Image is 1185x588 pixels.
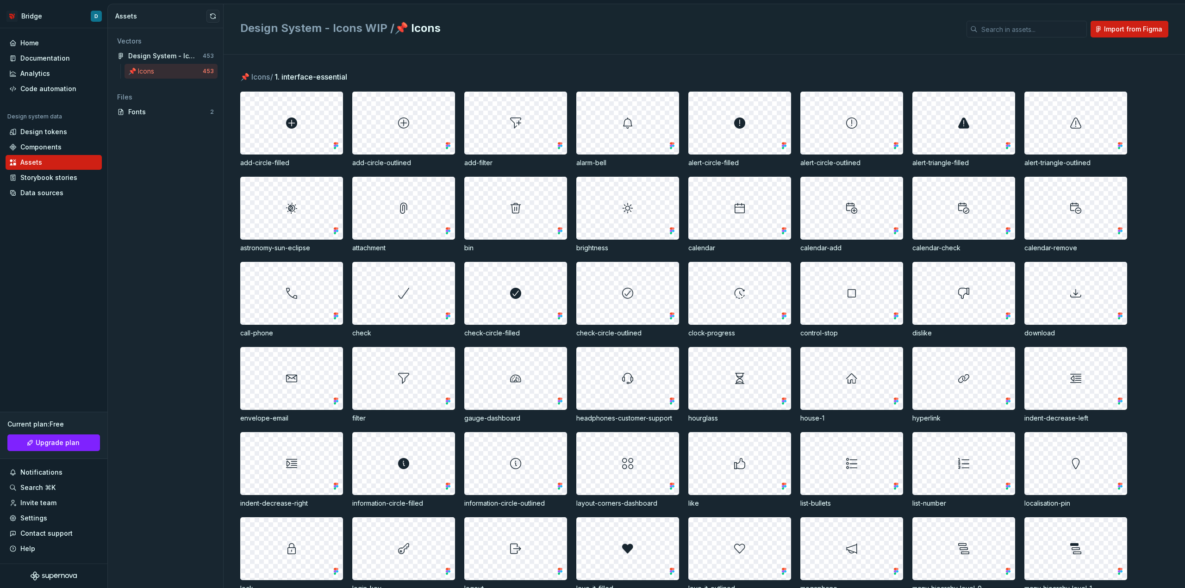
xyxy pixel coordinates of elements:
[464,499,567,508] div: information-circle-outlined
[203,68,214,75] div: 453
[6,186,102,200] a: Data sources
[1024,499,1127,508] div: localisation-pin
[20,483,56,492] div: Search ⌘K
[240,21,955,36] h2: 📌 Icons
[94,12,98,20] div: D
[464,243,567,253] div: bin
[20,173,77,182] div: Storybook stories
[1024,243,1127,253] div: calendar-remove
[800,328,903,338] div: control-stop
[7,113,62,120] div: Design system data
[464,414,567,423] div: gauge-dashboard
[20,514,47,523] div: Settings
[688,158,791,167] div: alert-circle-filled
[800,243,903,253] div: calendar-add
[576,158,679,167] div: alarm-bell
[912,158,1015,167] div: alert-triangle-filled
[36,438,80,447] span: Upgrade plan
[20,498,56,508] div: Invite team
[6,170,102,185] a: Storybook stories
[800,158,903,167] div: alert-circle-outlined
[210,108,214,116] div: 2
[1091,21,1168,37] button: Import from Figma
[6,465,102,480] button: Notifications
[203,52,214,60] div: 453
[21,12,42,21] div: Bridge
[6,124,102,139] a: Design tokens
[978,21,1087,37] input: Search in assets...
[20,54,70,63] div: Documentation
[688,328,791,338] div: clock-progress
[1104,25,1162,34] span: Import from Figma
[6,81,102,96] a: Code automation
[6,541,102,556] button: Help
[115,12,206,21] div: Assets
[125,64,218,79] a: 📌 Icons453
[20,544,35,553] div: Help
[800,414,903,423] div: house-1
[352,243,455,253] div: attachment
[7,434,100,451] a: Upgrade plan
[240,328,343,338] div: call-phone
[464,158,567,167] div: add-filter
[240,158,343,167] div: add-circle-filled
[20,69,50,78] div: Analytics
[7,420,100,429] div: Current plan : Free
[113,105,218,119] a: Fonts2
[128,51,197,61] div: Design System - Icons WIP
[2,6,106,26] button: BridgeD
[352,328,455,338] div: check
[576,328,679,338] div: check-circle-outlined
[6,155,102,170] a: Assets
[128,107,210,117] div: Fonts
[240,21,394,35] span: Design System - Icons WIP /
[20,38,39,48] div: Home
[20,127,67,136] div: Design tokens
[688,499,791,508] div: like
[800,499,903,508] div: list-bullets
[1024,328,1127,338] div: download
[6,511,102,526] a: Settings
[464,328,567,338] div: check-circle-filled
[6,11,18,22] img: 3f850d6b-8361-4b34-8a82-b945b4d8a89b.png
[1024,158,1127,167] div: alert-triangle-outlined
[688,243,791,253] div: calendar
[6,140,102,155] a: Components
[576,499,679,508] div: layout-corners-dashboard
[20,158,42,167] div: Assets
[6,480,102,495] button: Search ⌘K
[912,414,1015,423] div: hyperlink
[117,37,214,46] div: Vectors
[576,243,679,253] div: brightness
[1024,414,1127,423] div: indent-decrease-left
[912,243,1015,253] div: calendar-check
[20,529,73,538] div: Contact support
[688,414,791,423] div: hourglass
[20,188,63,198] div: Data sources
[20,84,76,93] div: Code automation
[240,499,343,508] div: indent-decrease-right
[6,36,102,50] a: Home
[352,499,455,508] div: information-circle-filled
[117,93,214,102] div: Files
[352,414,455,423] div: filter
[240,243,343,253] div: astronomy-sun-eclipse
[912,328,1015,338] div: dislike
[270,72,273,81] span: /
[240,71,274,82] span: 📌 Icons
[20,468,62,477] div: Notifications
[240,414,343,423] div: envelope-email
[352,158,455,167] div: add-circle-outlined
[6,495,102,510] a: Invite team
[6,526,102,541] button: Contact support
[20,142,62,152] div: Components
[113,49,218,63] a: Design System - Icons WIP453
[6,66,102,81] a: Analytics
[274,71,347,82] span: 1. interface-essential
[912,499,1015,508] div: list-number
[6,51,102,66] a: Documentation
[31,571,77,581] svg: Supernova Logo
[576,414,679,423] div: headphones-customer-support
[128,67,158,76] div: 📌 Icons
